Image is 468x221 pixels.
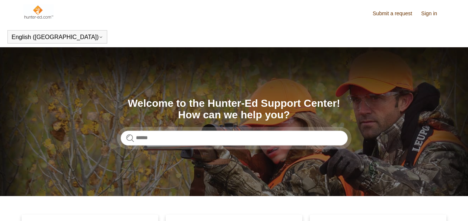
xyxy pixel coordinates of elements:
[373,10,420,17] a: Submit a request
[121,131,348,145] input: Search
[23,4,54,19] img: Hunter-Ed Help Center home page
[421,10,445,17] a: Sign in
[121,98,348,121] h1: Welcome to the Hunter-Ed Support Center! How can we help you?
[12,34,103,41] button: English ([GEOGRAPHIC_DATA])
